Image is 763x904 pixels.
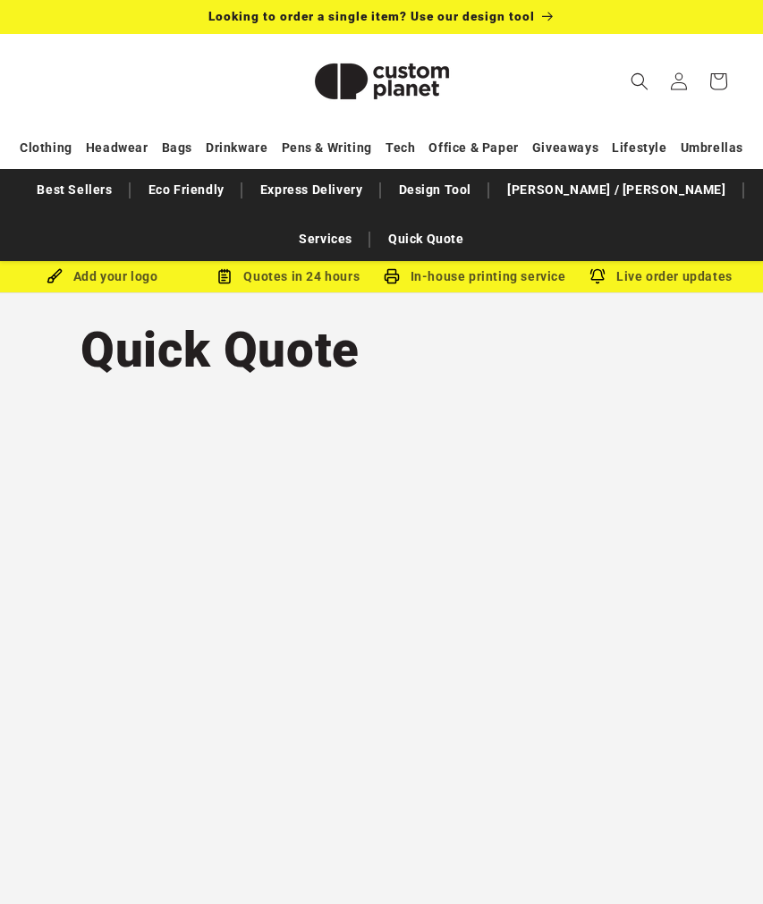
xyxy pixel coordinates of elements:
a: [PERSON_NAME] / [PERSON_NAME] [498,174,734,206]
img: Brush Icon [47,268,63,284]
a: Umbrellas [681,132,743,164]
div: In-house printing service [382,266,568,288]
a: Best Sellers [28,174,121,206]
a: Express Delivery [251,174,372,206]
a: Clothing [20,132,72,164]
a: Tech [386,132,415,164]
img: Custom Planet [292,41,471,122]
span: Looking to order a single item? Use our design tool [208,9,535,23]
div: Live order updates [568,266,754,288]
div: Quotes in 24 hours [195,266,381,288]
a: Custom Planet [285,34,478,128]
a: Quick Quote [379,224,473,255]
a: Eco Friendly [140,174,233,206]
a: Bags [162,132,192,164]
summary: Search [620,62,659,101]
a: Headwear [86,132,148,164]
a: Lifestyle [612,132,666,164]
div: Add your logo [9,266,195,288]
a: Office & Paper [428,132,518,164]
a: Drinkware [206,132,267,164]
img: Order updates [589,268,606,284]
a: Design Tool [390,174,481,206]
h1: Quick Quote [81,318,682,381]
a: Services [290,224,361,255]
a: Giveaways [532,132,598,164]
a: Pens & Writing [282,132,372,164]
img: In-house printing [384,268,400,284]
img: Order Updates Icon [216,268,233,284]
